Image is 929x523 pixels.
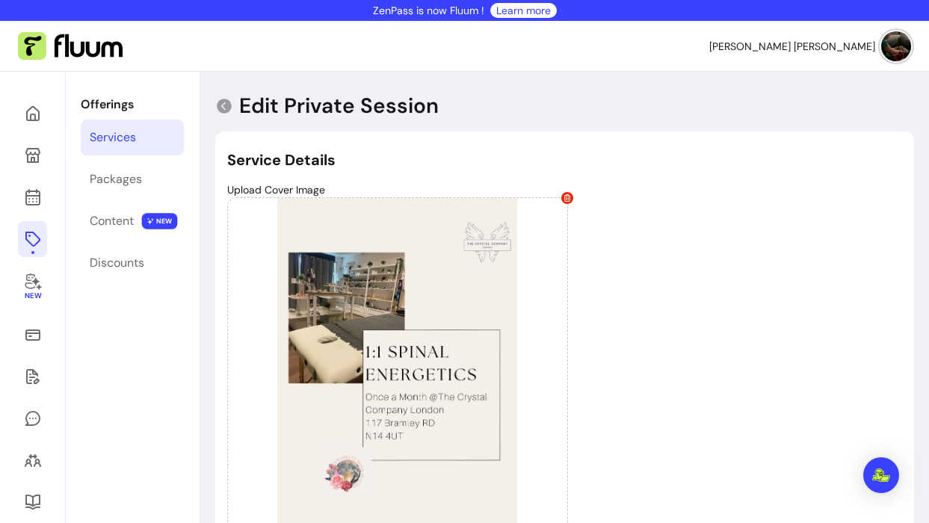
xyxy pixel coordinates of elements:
button: avatar[PERSON_NAME] [PERSON_NAME] [709,31,911,61]
p: Edit Private Session [239,93,439,120]
a: Waivers [18,359,47,394]
p: ZenPass is now Fluum ! [373,3,484,18]
div: Services [90,129,136,146]
h5: Service Details [227,149,903,170]
span: New [24,291,40,301]
a: Resources [18,484,47,520]
span: NEW [142,213,178,229]
a: My Page [18,137,47,173]
div: Packages [90,170,142,188]
a: Packages [81,161,184,197]
p: Offerings [81,96,184,114]
a: Sales [18,317,47,353]
a: My Messages [18,400,47,436]
img: Fluum Logo [18,32,123,61]
span: [PERSON_NAME] [PERSON_NAME] [709,39,875,54]
a: Offerings [18,221,47,257]
a: Home [18,96,47,131]
p: Upload Cover Image [227,182,903,197]
a: Discounts [81,245,184,281]
a: New [18,263,47,311]
a: Calendar [18,179,47,215]
a: Clients [18,442,47,478]
div: Content [90,212,134,230]
div: Discounts [90,254,144,272]
a: Services [81,120,184,155]
a: Learn more [496,3,551,18]
img: avatar [881,31,911,61]
a: Content NEW [81,203,184,239]
div: Open Intercom Messenger [863,457,899,493]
